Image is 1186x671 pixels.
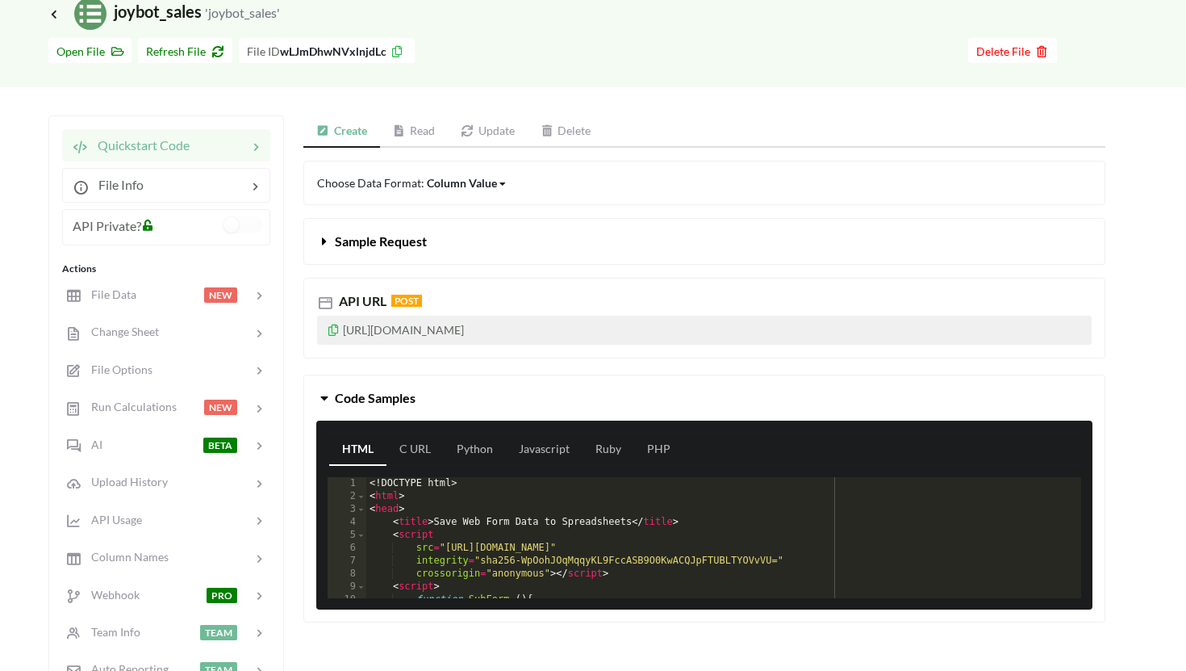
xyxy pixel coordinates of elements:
button: Refresh File [138,38,232,63]
span: Open File [56,44,123,58]
div: 5 [328,529,366,542]
button: Open File [48,38,132,63]
span: Delete File [976,44,1049,58]
span: File ID [247,44,280,58]
span: PRO [207,588,237,603]
a: Delete [528,115,604,148]
span: POST [391,295,422,307]
span: API Usage [81,513,142,526]
div: 1 [328,477,366,490]
small: 'joybot_sales' [205,5,280,20]
span: Choose Data Format: [317,176,507,190]
span: File Options [81,363,152,376]
div: Actions [62,262,270,276]
span: Team Info [81,625,140,639]
b: wLJmDhwNVxlnjdLc [280,44,386,58]
div: 7 [328,555,366,568]
span: joybot_sales [48,2,280,21]
button: Sample Request [304,219,1105,264]
button: Code Samples [304,375,1105,421]
a: Update [448,115,528,148]
span: Refresh File [146,44,224,58]
span: NEW [204,287,237,303]
div: 10 [328,593,366,606]
div: 4 [328,516,366,529]
span: TEAM [200,625,237,640]
div: 8 [328,568,366,581]
a: Create [303,115,380,148]
span: Change Sheet [81,325,159,338]
span: File Data [81,287,136,301]
a: PHP [634,434,683,466]
div: 6 [328,542,366,555]
span: Code Samples [335,390,416,405]
span: File Info [89,177,144,192]
span: API URL [336,293,386,308]
div: Column Value [427,174,497,191]
p: [URL][DOMAIN_NAME] [317,316,1092,345]
span: API Private? [73,218,141,233]
span: Upload History [81,475,168,489]
span: AI [81,438,102,451]
a: HTML [329,434,386,466]
a: Ruby [583,434,634,466]
span: NEW [204,400,237,415]
span: Column Names [81,550,169,564]
div: 3 [328,503,366,516]
span: Run Calculations [81,400,177,413]
div: 9 [328,581,366,593]
span: Quickstart Code [88,137,190,153]
span: Webhook [81,588,140,602]
a: Read [380,115,449,148]
a: Python [444,434,506,466]
button: Delete File [968,38,1057,63]
span: BETA [203,438,237,453]
a: C URL [386,434,444,466]
a: Javascript [506,434,583,466]
span: Sample Request [335,233,427,249]
div: 2 [328,490,366,503]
